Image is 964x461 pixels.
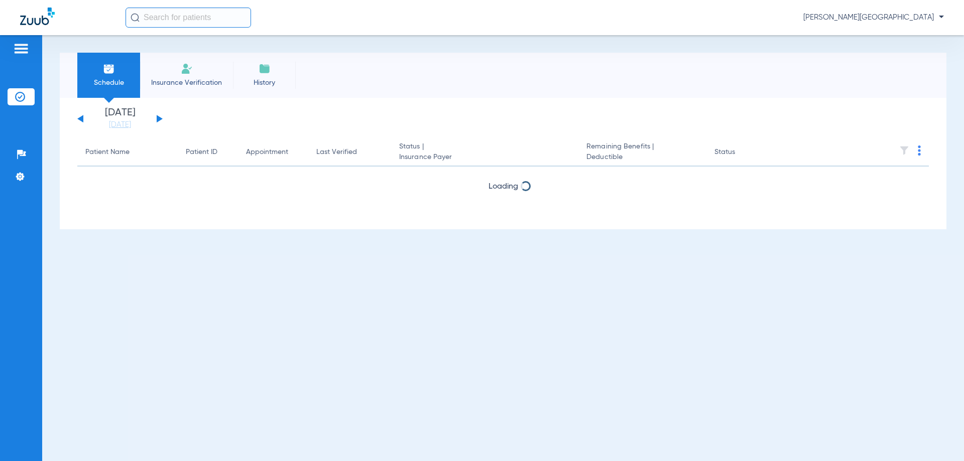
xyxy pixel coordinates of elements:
[489,183,518,191] span: Loading
[399,152,570,163] span: Insurance Payer
[85,147,130,158] div: Patient Name
[13,43,29,55] img: hamburger-icon
[316,147,383,158] div: Last Verified
[246,147,288,158] div: Appointment
[391,138,578,167] th: Status |
[586,152,698,163] span: Deductible
[918,145,921,156] img: group-dot-blue.svg
[316,147,357,158] div: Last Verified
[706,138,774,167] th: Status
[186,147,217,158] div: Patient ID
[131,13,140,22] img: Search Icon
[148,78,225,88] span: Insurance Verification
[90,108,150,130] li: [DATE]
[246,147,300,158] div: Appointment
[103,63,115,75] img: Schedule
[186,147,230,158] div: Patient ID
[85,147,170,158] div: Patient Name
[803,13,944,23] span: [PERSON_NAME][GEOGRAPHIC_DATA]
[578,138,706,167] th: Remaining Benefits |
[259,63,271,75] img: History
[126,8,251,28] input: Search for patients
[20,8,55,25] img: Zuub Logo
[181,63,193,75] img: Manual Insurance Verification
[90,120,150,130] a: [DATE]
[85,78,133,88] span: Schedule
[899,145,909,156] img: filter.svg
[240,78,288,88] span: History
